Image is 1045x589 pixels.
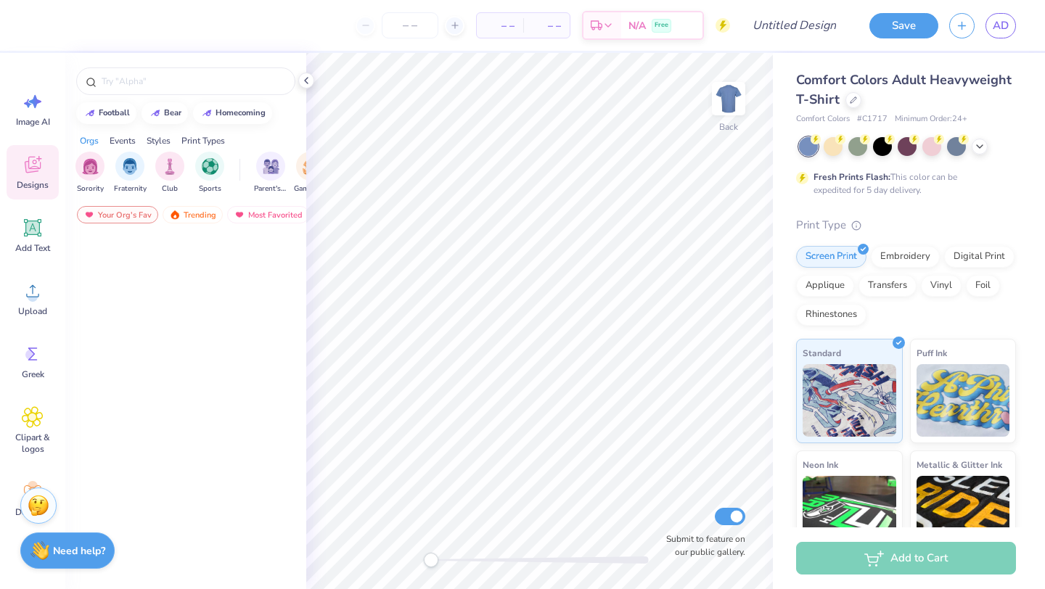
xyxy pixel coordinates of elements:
[921,275,962,297] div: Vinyl
[122,158,138,175] img: Fraternity Image
[155,152,184,194] div: filter for Club
[803,476,896,548] img: Neon Ink
[53,544,105,558] strong: Need help?
[82,158,99,175] img: Sorority Image
[162,158,178,175] img: Club Image
[195,152,224,194] button: filter button
[15,242,50,254] span: Add Text
[147,134,171,147] div: Styles
[263,158,279,175] img: Parent's Weekend Image
[199,184,221,194] span: Sports
[227,206,309,223] div: Most Favorited
[114,152,147,194] button: filter button
[142,102,188,124] button: bear
[917,457,1002,472] span: Metallic & Glitter Ink
[917,364,1010,437] img: Puff Ink
[796,71,1012,108] span: Comfort Colors Adult Heavyweight T-Shirt
[857,113,888,125] span: # C1717
[796,217,1016,234] div: Print Type
[77,206,158,223] div: Your Org's Fav
[382,12,438,38] input: – –
[110,134,136,147] div: Events
[254,152,287,194] div: filter for Parent's Weekend
[22,368,44,380] span: Greek
[195,152,224,194] div: filter for Sports
[985,13,1016,38] a: AD
[155,152,184,194] button: filter button
[294,184,327,194] span: Game Day
[814,170,992,197] div: This color can be expedited for 5 day delivery.
[162,184,178,194] span: Club
[15,506,50,518] span: Decorate
[966,275,1000,297] div: Foil
[254,152,287,194] button: filter button
[193,102,272,124] button: homecoming
[254,184,287,194] span: Parent's Weekend
[655,20,668,30] span: Free
[164,109,181,117] div: bear
[796,246,866,268] div: Screen Print
[944,246,1015,268] div: Digital Print
[201,109,213,118] img: trend_line.gif
[234,210,245,220] img: most_fav.gif
[814,171,890,183] strong: Fresh Prints Flash:
[869,13,938,38] button: Save
[76,102,136,124] button: football
[796,275,854,297] div: Applique
[169,210,181,220] img: trending.gif
[216,109,266,117] div: homecoming
[714,84,743,113] img: Back
[532,18,561,33] span: – –
[993,17,1009,34] span: AD
[917,345,947,361] span: Puff Ink
[75,152,104,194] button: filter button
[149,109,161,118] img: trend_line.gif
[858,275,917,297] div: Transfers
[16,116,50,128] span: Image AI
[485,18,515,33] span: – –
[80,134,99,147] div: Orgs
[114,184,147,194] span: Fraternity
[303,158,319,175] img: Game Day Image
[719,120,738,133] div: Back
[18,305,47,317] span: Upload
[741,11,848,40] input: Untitled Design
[628,18,646,33] span: N/A
[114,152,147,194] div: filter for Fraternity
[803,364,896,437] img: Standard
[803,345,841,361] span: Standard
[658,532,745,559] label: Submit to feature on our public gallery.
[294,152,327,194] div: filter for Game Day
[803,457,838,472] span: Neon Ink
[83,210,95,220] img: most_fav.gif
[871,246,940,268] div: Embroidery
[99,109,130,117] div: football
[84,109,96,118] img: trend_line.gif
[796,113,850,125] span: Comfort Colors
[163,206,223,223] div: Trending
[77,184,104,194] span: Sorority
[796,304,866,326] div: Rhinestones
[17,179,49,191] span: Designs
[895,113,967,125] span: Minimum Order: 24 +
[294,152,327,194] button: filter button
[75,152,104,194] div: filter for Sorority
[424,553,438,567] div: Accessibility label
[917,476,1010,548] img: Metallic & Glitter Ink
[202,158,218,175] img: Sports Image
[100,74,286,88] input: Try "Alpha"
[181,134,225,147] div: Print Types
[9,432,57,455] span: Clipart & logos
